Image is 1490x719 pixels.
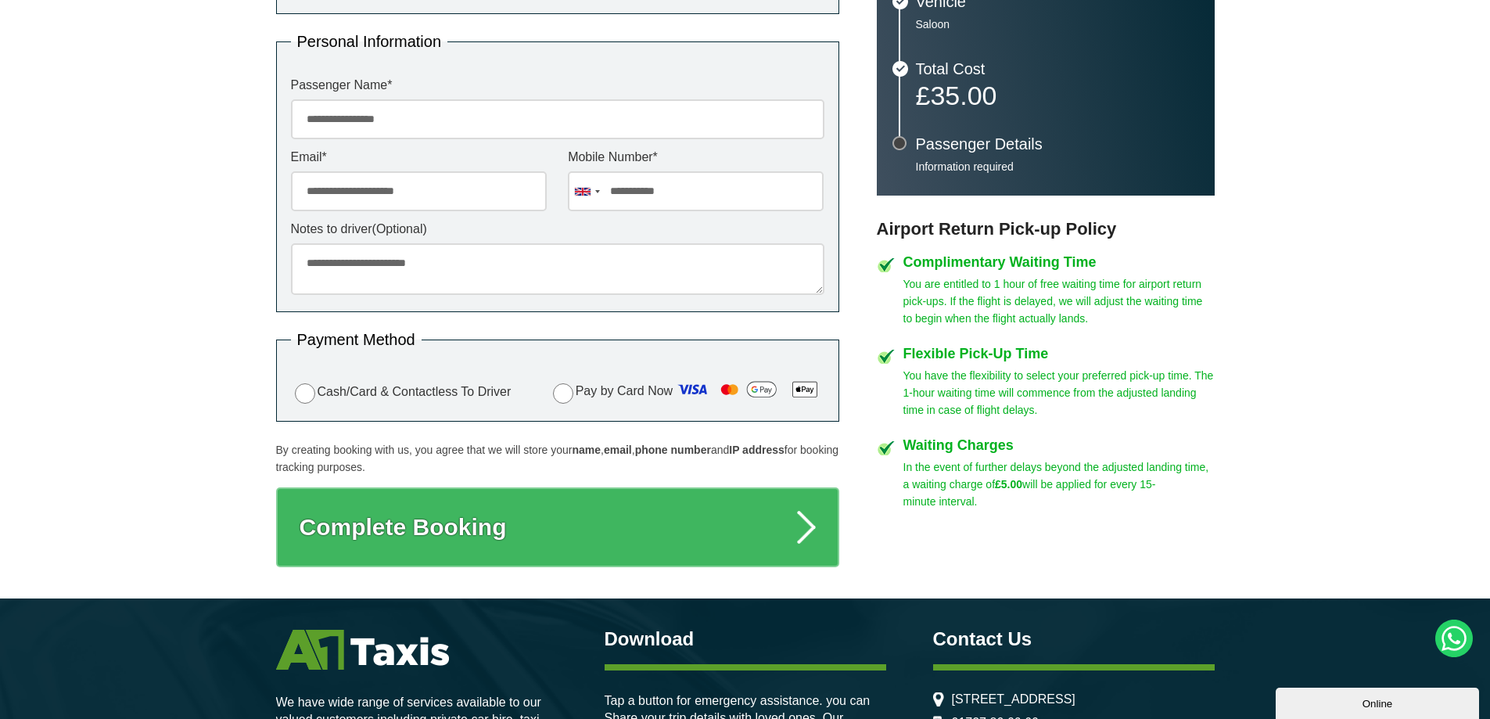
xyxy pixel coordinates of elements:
label: Email [291,151,547,164]
p: Information required [916,160,1199,174]
span: (Optional) [372,222,427,235]
label: Mobile Number [568,151,824,164]
legend: Personal Information [291,34,448,49]
p: Saloon [916,17,1199,31]
img: A1 Taxis St Albans [276,630,449,670]
strong: name [572,444,601,456]
strong: £5.00 [995,478,1022,491]
h4: Complimentary Waiting Time [903,255,1215,269]
p: You are entitled to 1 hour of free waiting time for airport return pick-ups. If the flight is del... [903,275,1215,327]
strong: IP address [729,444,784,456]
h3: Total Cost [916,61,1199,77]
label: Pay by Card Now [549,377,824,407]
p: £ [916,84,1199,106]
h4: Waiting Charges [903,438,1215,452]
label: Cash/Card & Contactless To Driver [291,381,512,404]
label: Notes to driver [291,223,824,235]
div: United Kingdom: +44 [569,172,605,210]
li: [STREET_ADDRESS] [933,692,1215,706]
label: Passenger Name [291,79,824,92]
button: Complete Booking [276,487,839,567]
input: Cash/Card & Contactless To Driver [295,383,315,404]
h3: Airport Return Pick-up Policy [877,219,1215,239]
p: In the event of further delays beyond the adjusted landing time, a waiting charge of will be appl... [903,458,1215,510]
h3: Passenger Details [916,136,1199,152]
p: By creating booking with us, you agree that we will store your , , and for booking tracking purpo... [276,441,839,476]
legend: Payment Method [291,332,422,347]
strong: email [604,444,632,456]
strong: phone number [635,444,711,456]
input: Pay by Card Now [553,383,573,404]
span: 35.00 [930,81,996,110]
h3: Download [605,630,886,649]
iframe: chat widget [1276,685,1482,719]
h4: Flexible Pick-Up Time [903,347,1215,361]
p: You have the flexibility to select your preferred pick-up time. The 1-hour waiting time will comm... [903,367,1215,419]
h3: Contact Us [933,630,1215,649]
